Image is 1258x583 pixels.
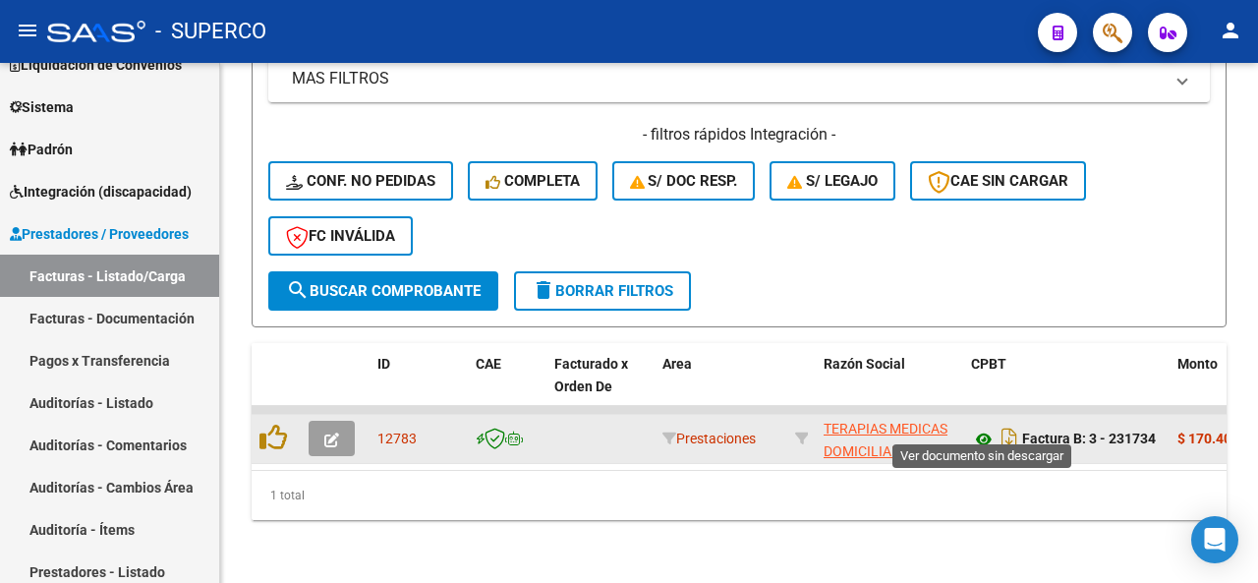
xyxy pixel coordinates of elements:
span: Facturado x Orden De [554,356,628,394]
mat-icon: delete [532,278,555,302]
span: Prestadores / Proveedores [10,223,189,245]
span: CAE [476,356,501,372]
i: Descargar documento [997,423,1022,454]
span: Integración (discapacidad) [10,181,192,203]
mat-panel-title: MAS FILTROS [292,68,1163,89]
strong: Factura B: 3 - 231734 [1022,432,1156,447]
button: CAE SIN CARGAR [910,161,1086,201]
span: Borrar Filtros [532,282,673,300]
mat-expansion-panel-header: MAS FILTROS [268,55,1210,102]
button: S/ Doc Resp. [612,161,756,201]
div: 30678203757 [824,418,955,459]
button: S/ legajo [770,161,895,201]
span: Liquidación de Convenios [10,54,182,76]
span: Completa [486,172,580,190]
div: Open Intercom Messenger [1191,516,1238,563]
span: Monto [1177,356,1218,372]
div: 1 total [252,471,1227,520]
strong: $ 170.402,00 [1177,431,1258,446]
datatable-header-cell: Area [655,343,787,430]
span: Razón Social [824,356,905,372]
span: ID [377,356,390,372]
button: Borrar Filtros [514,271,691,311]
span: Padrón [10,139,73,160]
mat-icon: menu [16,19,39,42]
span: CPBT [971,356,1006,372]
span: S/ Doc Resp. [630,172,738,190]
datatable-header-cell: ID [370,343,468,430]
span: 12783 [377,431,417,446]
datatable-header-cell: CAE [468,343,546,430]
datatable-header-cell: CPBT [963,343,1170,430]
button: FC Inválida [268,216,413,256]
span: - SUPERCO [155,10,266,53]
span: Area [662,356,692,372]
button: Conf. no pedidas [268,161,453,201]
button: Completa [468,161,598,201]
span: S/ legajo [787,172,878,190]
span: FC Inválida [286,227,395,245]
datatable-header-cell: Razón Social [816,343,963,430]
span: Conf. no pedidas [286,172,435,190]
mat-icon: search [286,278,310,302]
datatable-header-cell: Facturado x Orden De [546,343,655,430]
span: Buscar Comprobante [286,282,481,300]
span: Sistema [10,96,74,118]
mat-icon: person [1219,19,1242,42]
button: Buscar Comprobante [268,271,498,311]
span: TERAPIAS MEDICAS DOMICILIARIAS S A [824,421,947,459]
span: Prestaciones [662,431,756,446]
span: CAE SIN CARGAR [928,172,1068,190]
h4: - filtros rápidos Integración - [268,124,1210,146]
